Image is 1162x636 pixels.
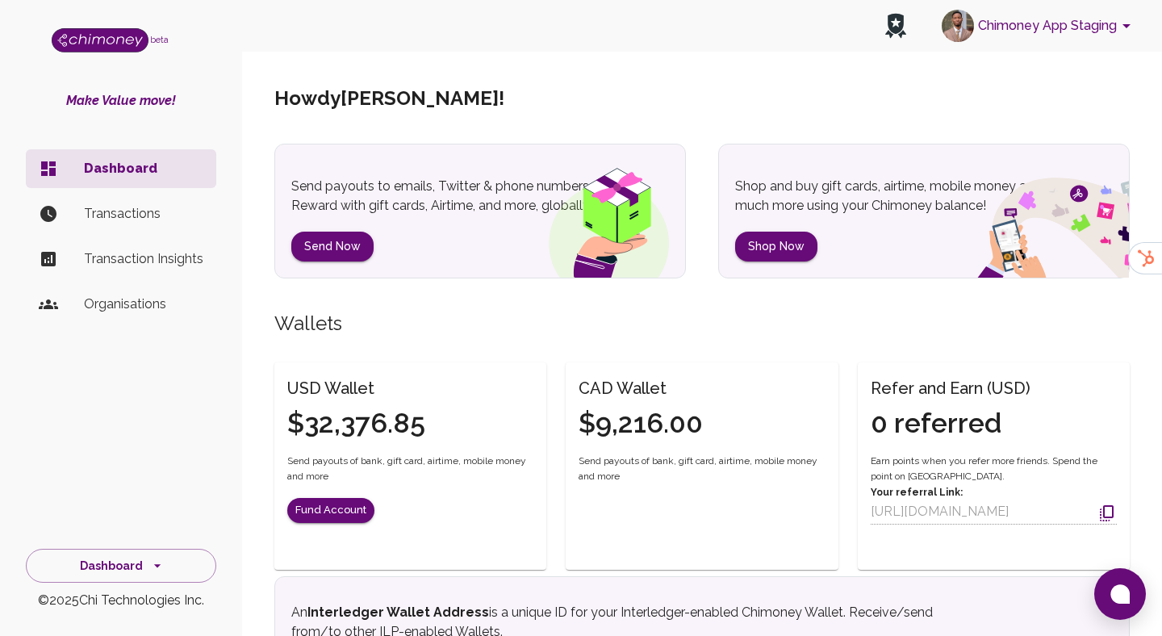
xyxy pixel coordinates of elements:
h5: Howdy [PERSON_NAME] ! [274,86,504,111]
h4: $9,216.00 [579,407,703,441]
button: Fund Account [287,498,374,523]
p: Shop and buy gift cards, airtime, mobile money and much more using your Chimoney balance! [735,177,1050,215]
img: Logo [52,28,148,52]
img: gift box [520,157,685,278]
span: Send payouts of bank, gift card, airtime, mobile money and more [287,454,533,486]
h4: 0 referred [871,407,1030,441]
h4: $32,376.85 [287,407,425,441]
button: Dashboard [26,549,216,584]
strong: Your referral Link: [871,487,963,498]
p: Transaction Insights [84,249,203,269]
button: Shop Now [735,232,817,262]
strong: Interledger Wallet Address [307,605,489,620]
p: Organisations [84,295,203,314]
p: Dashboard [84,159,203,178]
button: Open chat window [1094,568,1146,620]
div: Earn points when you refer more friends. Spend the point on [GEOGRAPHIC_DATA]. [871,454,1117,525]
h6: Refer and Earn (USD) [871,375,1030,401]
button: Send Now [291,232,374,262]
p: Send payouts to emails, Twitter & phone numbers. Reward with gift cards, Airtime, and more, globa... [291,177,606,215]
button: account of current user [935,5,1143,47]
h5: Wallets [274,311,1130,337]
span: beta [150,35,169,44]
img: avatar [942,10,974,42]
p: Transactions [84,204,203,224]
h6: USD Wallet [287,375,425,401]
img: social spend [935,160,1129,278]
h6: CAD Wallet [579,375,703,401]
span: Send payouts of bank, gift card, airtime, mobile money and more [579,454,825,486]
